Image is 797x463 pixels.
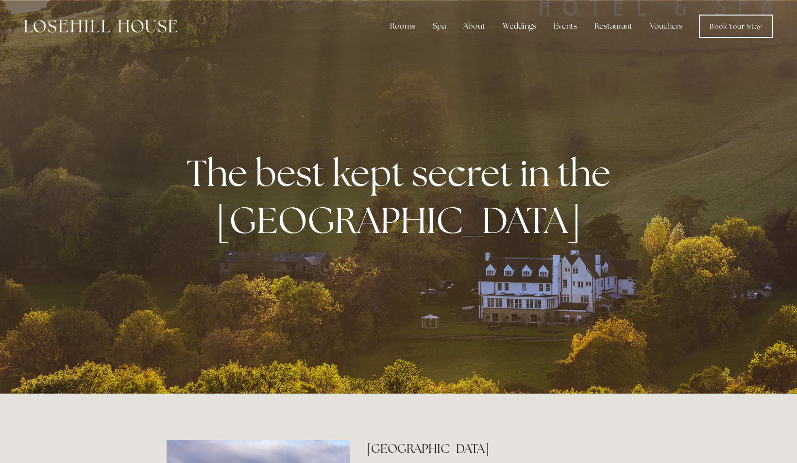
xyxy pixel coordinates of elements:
div: Events [546,17,585,36]
div: About [456,17,493,36]
a: Book Your Stay [699,15,773,38]
img: Losehill House [24,20,177,33]
a: Vouchers [642,17,690,36]
div: Spa [425,17,454,36]
div: Weddings [495,17,544,36]
div: Restaurant [587,17,640,36]
strong: The best kept secret in the [GEOGRAPHIC_DATA] [187,149,618,244]
div: Rooms [382,17,423,36]
h2: [GEOGRAPHIC_DATA] [367,440,630,457]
